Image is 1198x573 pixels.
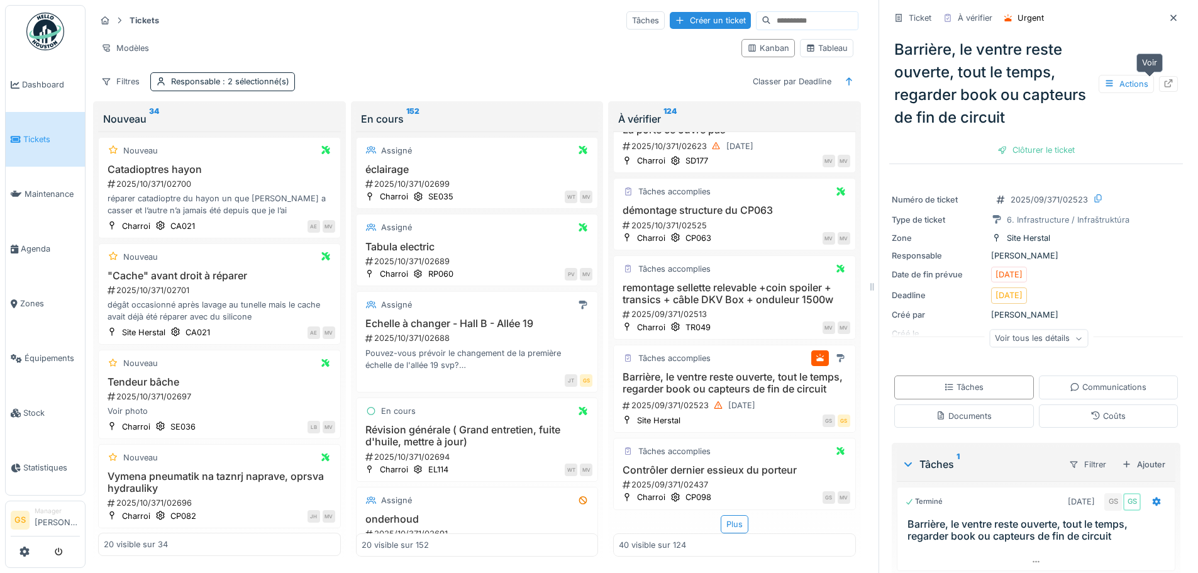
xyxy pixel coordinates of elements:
div: AE [308,326,320,339]
div: Tâches accomplies [638,263,711,275]
div: GS [838,414,850,427]
div: Site Herstal [637,414,680,426]
sup: 152 [406,111,419,126]
span: Maintenance [25,188,80,200]
div: Tâches [902,457,1058,472]
a: Agenda [6,221,85,276]
a: GS Manager[PERSON_NAME] [11,506,80,537]
a: Dashboard [6,57,85,112]
div: Charroi [637,155,665,167]
div: Type de ticket [892,214,986,226]
div: Charroi [380,464,408,476]
div: GS [1104,493,1122,511]
h3: éclairage [362,164,593,175]
div: MV [323,510,335,523]
div: En cours [381,405,416,417]
div: Coûts [1090,410,1126,422]
div: Deadline [892,289,986,301]
div: JT [565,374,577,387]
h3: Tabula electric [362,241,593,253]
div: 2025/10/371/02701 [106,284,335,296]
div: Pouvez-vous prévoir le changement de la première échelle de l'allée 19 svp? [GEOGRAPHIC_DATA], [362,347,593,371]
div: Charroi [122,421,150,433]
div: réparer catadioptre du hayon un que [PERSON_NAME] a casser et l’autre n’a jamais été depuis que j... [104,192,335,216]
div: Filtrer [1063,455,1112,474]
div: 2025/10/371/02525 [621,220,850,231]
div: Clôturer le ticket [992,142,1080,159]
div: 6. Infrastructure / Infraštruktúra [1007,214,1129,226]
h3: Contrôler dernier essieux du porteur [619,464,850,476]
div: MV [838,321,850,334]
div: Charroi [380,268,408,280]
h3: Barrière, le ventre reste ouverte, tout le temps, regarder book ou capteurs de fin de circuit [907,518,1170,542]
div: Urgent [1018,12,1044,24]
div: Date de fin prévue [892,269,986,281]
h3: Echelle à changer - Hall B - Allée 19 [362,318,593,330]
div: GS [823,491,835,504]
div: Documents [936,410,992,422]
h3: Barrière, le ventre reste ouverte, tout le temps, regarder book ou capteurs de fin de circuit [619,371,850,395]
div: 2025/10/371/02700 [106,178,335,190]
sup: 124 [663,111,677,126]
div: 2025/09/371/02437 [621,479,850,491]
div: Voir photo [104,405,335,417]
div: MV [838,491,850,504]
div: Nouveau [123,452,158,464]
div: Tâches [626,11,665,30]
div: Créer un ticket [670,12,751,29]
div: Site Herstal [1007,232,1050,244]
div: MV [323,421,335,433]
div: Assigné [381,299,412,311]
div: MV [580,464,592,476]
span: Équipements [25,352,80,364]
div: Classer par Deadline [747,72,837,91]
div: JH [308,510,320,523]
div: [DATE] [996,269,1023,281]
div: Numéro de ticket [892,194,986,206]
div: Nouveau [123,357,158,369]
div: Ticket [909,12,931,24]
div: [DATE] [1068,496,1095,508]
div: MV [823,155,835,167]
h3: démontage structure du CP063 [619,204,850,216]
a: Maintenance [6,167,85,221]
div: SE036 [170,421,196,433]
div: 2025/10/371/02689 [364,255,593,267]
div: Voir tous les détails [989,330,1088,348]
div: 20 visible sur 152 [362,539,429,551]
div: GS [580,374,592,387]
div: Filtres [96,72,145,91]
div: Tâches [944,381,984,393]
div: 2025/10/371/02694 [364,451,593,463]
div: Site Herstal [122,326,165,338]
div: Actions [1099,75,1154,93]
div: Charroi [122,510,150,522]
div: 2025/09/371/02523 [1011,194,1088,206]
div: MV [323,326,335,339]
div: EL114 [428,464,448,476]
div: GS [823,414,835,427]
div: MV [580,268,592,281]
div: Tâches accomplies [638,445,711,457]
div: 2025/10/371/02623 [621,138,850,154]
div: TR049 [685,321,711,333]
div: Assigné [381,494,412,506]
div: 2025/10/371/02688 [364,332,593,344]
img: Badge_color-CXgf-gQk.svg [26,13,64,50]
div: Voir [1136,53,1163,72]
div: Manager [35,506,80,516]
span: Zones [20,298,80,309]
div: Charroi [637,491,665,503]
div: [DATE] [728,399,755,411]
h3: Vymena pneumatik na taznrj naprave, oprsva hydrauliky [104,470,335,494]
a: Stock [6,386,85,440]
h3: Catadioptres hayon [104,164,335,175]
div: Kanban [747,42,789,54]
div: SD177 [685,155,708,167]
h3: Tendeur bâche [104,376,335,388]
div: Assigné [381,221,412,233]
div: MV [823,232,835,245]
div: Créé par [892,309,986,321]
div: Responsable [171,75,289,87]
div: SE035 [428,191,453,203]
